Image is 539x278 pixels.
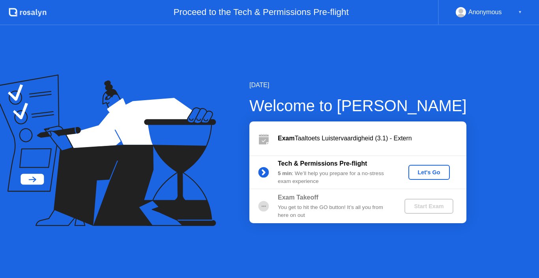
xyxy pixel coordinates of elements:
[278,135,295,142] b: Exam
[278,203,391,220] div: You get to hit the GO button! It’s all you from here on out
[278,170,391,186] div: : We’ll help you prepare for a no-stress exam experience
[249,80,467,90] div: [DATE]
[412,169,447,175] div: Let's Go
[408,165,450,180] button: Let's Go
[518,7,522,17] div: ▼
[278,160,367,167] b: Tech & Permissions Pre-flight
[278,170,292,176] b: 5 min
[468,7,502,17] div: Anonymous
[278,194,318,201] b: Exam Takeoff
[278,134,466,143] div: Taaltoets Luistervaardigheid (3.1) - Extern
[404,199,453,214] button: Start Exam
[408,203,450,209] div: Start Exam
[249,94,467,118] div: Welcome to [PERSON_NAME]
